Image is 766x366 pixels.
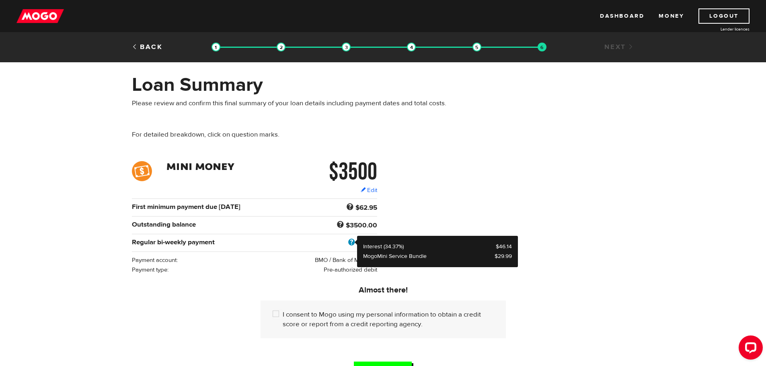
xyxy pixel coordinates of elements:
[132,74,463,95] h1: Loan Summary
[689,26,750,32] a: Lender licences
[132,130,463,139] p: For detailed breakdown, click on question marks.
[273,310,283,320] input: I consent to Mogo using my personal information to obtain a credit score or report from a credit ...
[324,266,377,274] span: Pre-authorized debit
[16,8,64,24] img: mogo_logo-11ee424be714fa7cbb0f0f49df9e16ec.png
[363,253,427,260] span: MogoMini Service Bundle
[132,98,463,108] p: Please review and confirm this final summary of your loan details including payment dates and tot...
[604,43,634,51] a: Next
[132,202,240,211] b: First minimum payment due [DATE]
[600,8,644,24] a: Dashboard
[659,8,684,24] a: Money
[355,203,377,212] b: $62.95
[472,43,481,51] img: transparent-188c492fd9eaac0f573672f40bb141c2.gif
[363,243,404,250] span: Interest (34.37%)
[732,332,766,366] iframe: LiveChat chat widget
[212,43,220,51] img: transparent-188c492fd9eaac0f573672f40bb141c2.gif
[496,243,512,250] span: $46.14
[132,238,215,247] b: Regular bi-weekly payment
[261,285,506,295] h5: Almost there!
[132,220,196,229] b: Outstanding balance
[361,186,377,194] a: Edit
[315,256,377,264] span: BMO / Bank of Montreal
[283,310,494,329] label: I consent to Mogo using my personal information to obtain a credit score or report from a credit ...
[346,221,377,230] b: $3500.00
[277,43,285,51] img: transparent-188c492fd9eaac0f573672f40bb141c2.gif
[698,8,750,24] a: Logout
[132,256,178,264] span: Payment account:
[300,161,377,181] h2: $3500
[538,43,546,51] img: transparent-188c492fd9eaac0f573672f40bb141c2.gif
[407,43,416,51] img: transparent-188c492fd9eaac0f573672f40bb141c2.gif
[132,43,163,51] a: Back
[495,253,512,260] span: $29.99
[132,266,168,274] span: Payment type:
[342,43,351,51] img: transparent-188c492fd9eaac0f573672f40bb141c2.gif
